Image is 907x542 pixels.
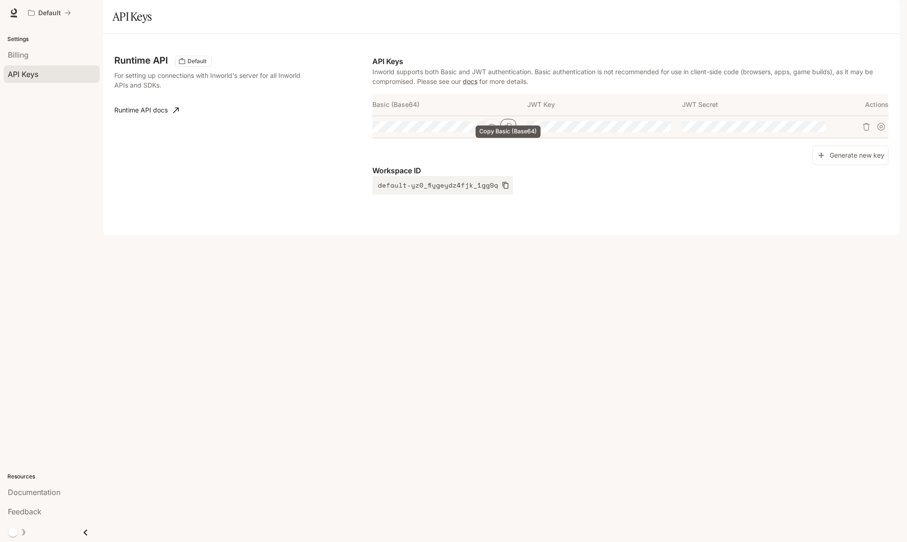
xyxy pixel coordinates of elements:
[111,101,183,119] a: Runtime API docs
[112,7,152,26] h1: API Keys
[114,56,168,65] h3: Runtime API
[114,71,302,90] p: For setting up connections with Inworld's server for all Inworld APIs and SDKs.
[682,94,837,116] th: JWT Secret
[38,9,61,17] p: Default
[859,119,874,134] button: Delete API key
[813,146,889,165] button: Generate new key
[372,176,513,194] button: default-yz0_fiygeydz4fjk_1gg9q
[372,94,527,116] th: Basic (Base64)
[24,4,75,22] button: All workspaces
[372,165,889,176] p: Workspace ID
[527,94,682,116] th: JWT Key
[372,56,889,67] p: API Keys
[501,119,516,135] button: Copy Basic (Base64)
[184,57,210,65] span: Default
[175,56,212,67] div: These keys will apply to your current workspace only
[372,67,889,86] p: Inworld supports both Basic and JWT authentication. Basic authentication is not recommended for u...
[463,77,477,85] a: docs
[874,119,889,134] button: Suspend API key
[837,94,889,116] th: Actions
[476,125,541,138] div: Copy Basic (Base64)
